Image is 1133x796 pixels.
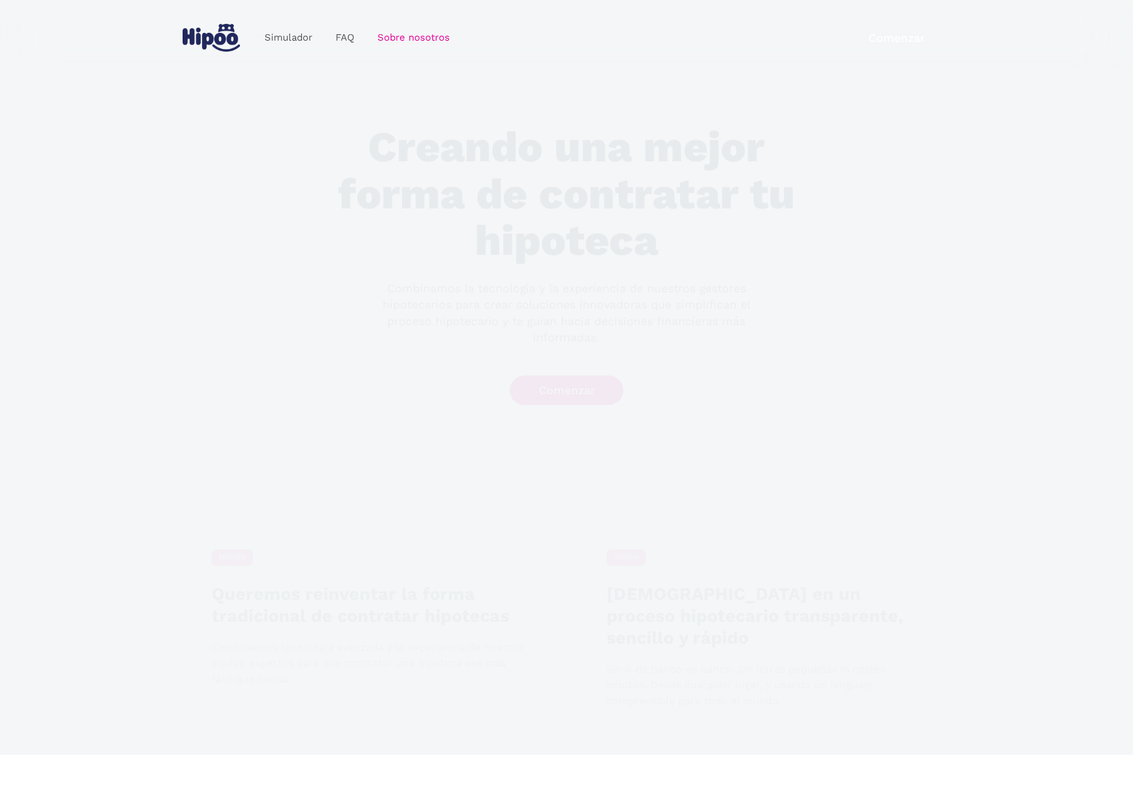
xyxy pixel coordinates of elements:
p: Combinamos tecnología avanzada y la experiencia de nuestro equipo expertos para que contratar una... [212,639,527,687]
div: MISIÓN [212,549,254,566]
a: Comenzar [510,375,624,406]
p: Combinamos la tecnología y la experiencia de nuestros gestores hipotecarios para crear soluciones... [359,281,774,346]
div: VISIÓN [607,549,647,566]
h1: Creando una mejor forma de contratar tu hipoteca [322,124,811,264]
a: FAQ [324,25,366,50]
a: home [179,19,243,57]
h4: [DEMOGRAPHIC_DATA] en un proceso hipotecario transparente, sencillo y rápido [607,583,922,649]
a: Simulador [253,25,324,50]
p: Sin ir de banco en banco. Sin letras pequeñas ni costes ocultos. Desde cualquier lugar, y usando ... [607,661,922,709]
a: Comenzar [839,23,954,53]
h4: Queremos reinventar la forma tradicional de contratar hipotecas [212,583,527,627]
a: Sobre nosotros [366,25,461,50]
